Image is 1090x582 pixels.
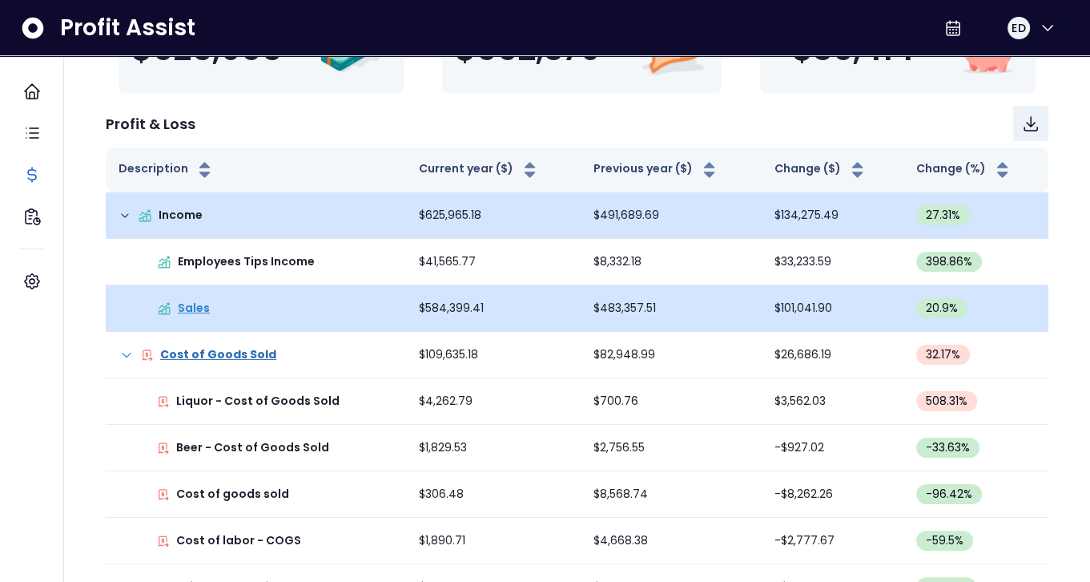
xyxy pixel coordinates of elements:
[406,239,581,285] td: $41,565.77
[773,30,914,68] span: -$36,414
[406,425,581,471] td: $1,829.53
[455,30,600,68] span: $662,379
[926,346,960,363] span: 32.17 %
[176,532,301,549] p: Cost of labor - COGS
[581,192,762,239] td: $491,689.69
[131,30,282,68] span: $625,965
[581,285,762,332] td: $483,357.51
[178,300,210,317] p: Sales
[593,160,719,180] button: Previous year ($)
[926,439,970,456] span: -33.63 %
[406,378,581,425] td: $4,262.79
[581,332,762,378] td: $82,948.99
[762,239,903,285] td: $33,233.59
[176,486,289,503] p: Cost of goods sold
[419,160,540,180] button: Current year ($)
[926,253,972,270] span: 398.86 %
[581,239,762,285] td: $8,332.18
[926,207,960,224] span: 27.31 %
[406,471,581,518] td: $306.48
[926,532,963,549] span: -59.5 %
[1013,106,1048,141] button: Download
[159,207,203,224] p: Income
[406,192,581,239] td: $625,965.18
[762,332,903,378] td: $26,686.19
[106,113,195,135] p: Profit & Loss
[762,425,903,471] td: -$927.02
[581,378,762,425] td: $700.76
[762,518,903,564] td: -$2,777.67
[926,393,967,410] span: 508.31 %
[406,518,581,564] td: $1,890.71
[178,253,315,270] p: Employees Tips Income
[762,285,903,332] td: $101,041.90
[119,160,215,180] button: Description
[774,160,867,180] button: Change ($)
[406,285,581,332] td: $584,399.41
[926,300,958,317] span: 20.9 %
[581,518,762,564] td: $4,668.38
[916,160,1012,180] button: Change (%)
[160,346,276,363] p: Cost of Goods Sold
[762,378,903,425] td: $3,562.03
[406,332,581,378] td: $109,635.18
[176,439,329,456] p: Beer - Cost of Goods Sold
[176,393,340,410] p: Liquor - Cost of Goods Sold
[762,192,903,239] td: $134,275.49
[762,471,903,518] td: -$8,262.26
[1012,20,1025,36] span: ED
[60,14,195,42] span: Profit Assist
[581,471,762,518] td: $8,568.74
[926,486,972,503] span: -96.42 %
[581,425,762,471] td: $2,756.55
